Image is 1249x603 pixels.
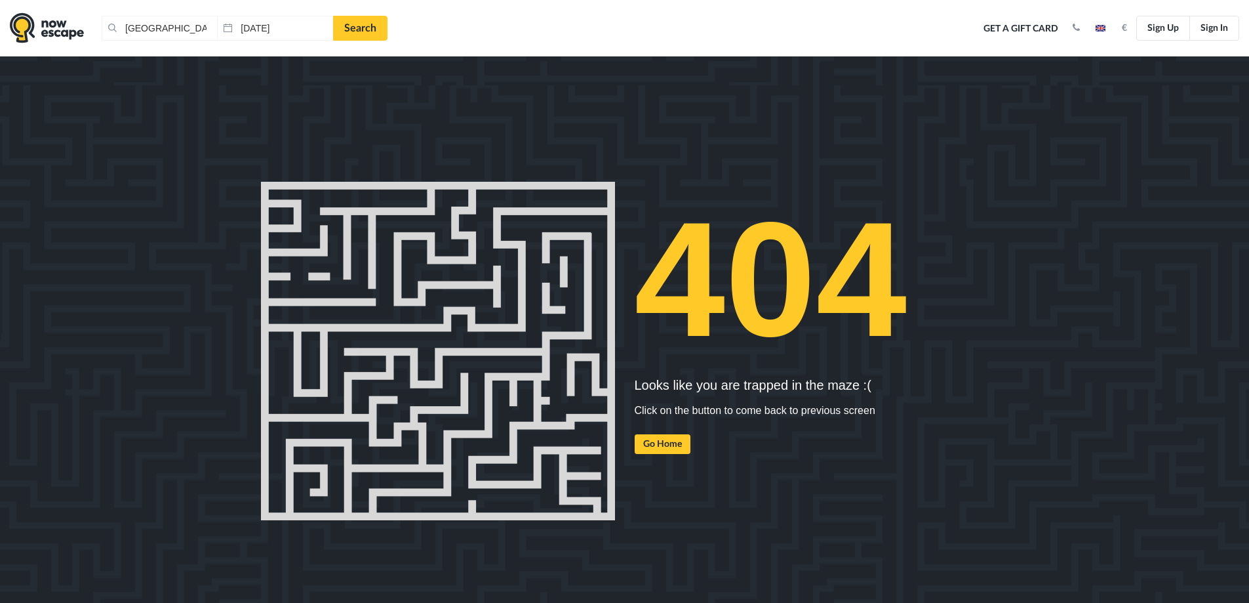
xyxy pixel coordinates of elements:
[333,16,387,41] a: Search
[1122,24,1127,33] strong: €
[1096,25,1105,31] img: en.jpg
[635,434,690,454] a: Go Home
[10,12,84,43] img: logo
[1136,16,1190,41] a: Sign Up
[979,14,1063,43] a: Get a Gift Card
[635,378,989,392] h5: Looks like you are trapped in the maze :(
[1189,16,1239,41] a: Sign In
[217,16,332,41] input: Date
[1115,22,1134,35] button: €
[102,16,217,41] input: Place or Room Name
[635,182,989,378] h1: 404
[635,403,989,419] p: Click on the button to come back to previous screen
